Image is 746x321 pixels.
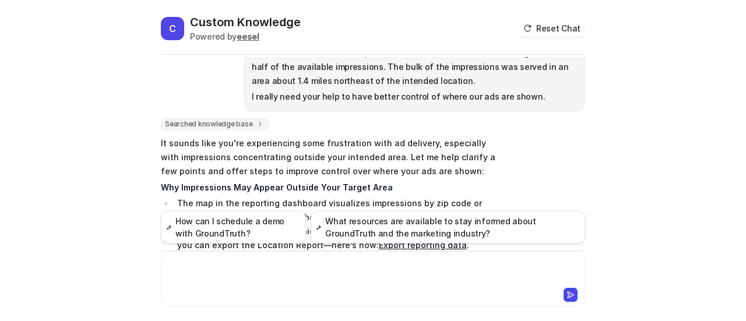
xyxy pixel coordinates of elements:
b: eesel [237,31,259,41]
h2: Custom Knowledge [190,14,301,30]
span: Searched knowledge base [161,118,269,130]
span: C [161,17,184,40]
button: Reset Chat [520,20,585,37]
button: How can I schedule a demo with GroundTruth? [161,211,306,244]
p: I started with a 1-mile radius, then increased it to two miles and still got about 1 half of the ... [252,46,578,88]
button: What resources are available to stay informed about GroundTruth and the marketing industry? [311,211,585,244]
p: I really need your help to have better control of where our ads are shown. [252,90,578,104]
div: Powered by [190,30,301,43]
strong: Why Impressions May Appear Outside Your Target Area [161,182,393,192]
p: It sounds like you're experiencing some frustration with ad delivery, especially with impressions... [161,136,502,178]
li: The map in the reporting dashboard visualizes impressions by zip code or other broad geographies,... [174,196,502,252]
